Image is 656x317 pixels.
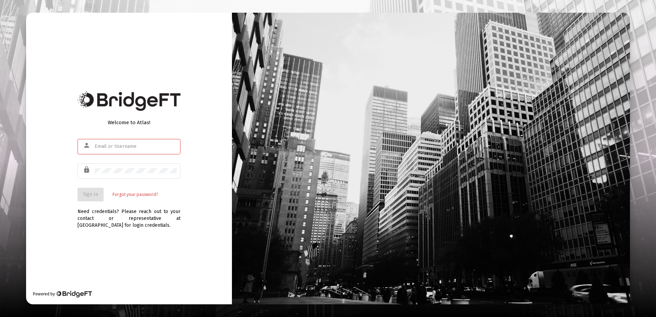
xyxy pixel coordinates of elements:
[83,141,91,150] mat-icon: person
[78,188,104,201] button: Sign In
[78,201,180,229] div: Need credentials? Please reach out to your contact or representative at [GEOGRAPHIC_DATA] for log...
[56,291,92,297] img: Bridge Financial Technology Logo
[83,166,91,174] mat-icon: lock
[78,91,180,111] img: Bridge Financial Technology Logo
[78,119,180,126] div: Welcome to Atlas!
[83,191,98,197] span: Sign In
[33,291,92,297] div: Powered by
[95,144,177,149] input: Email or Username
[113,191,158,198] a: Forgot your password?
